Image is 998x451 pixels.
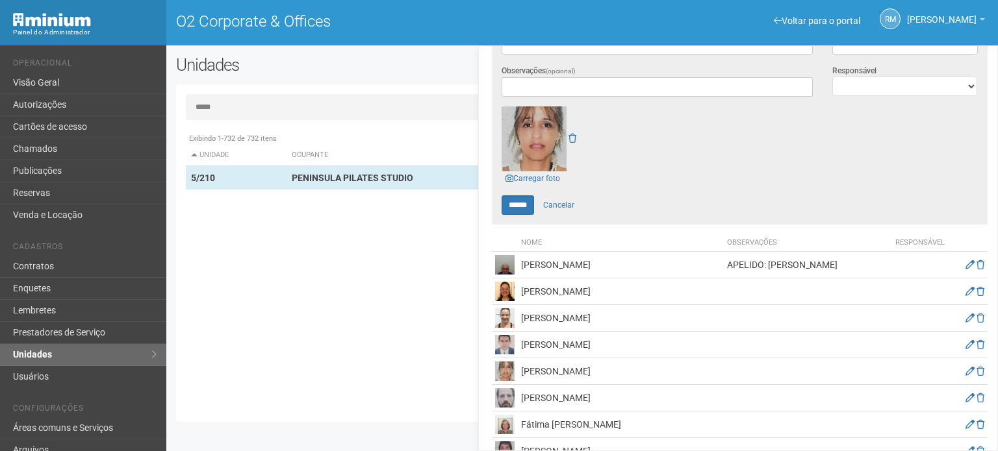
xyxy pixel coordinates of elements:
a: Editar membro [966,366,975,376]
a: Excluir membro [977,286,984,297]
strong: PENINSULA PILATES STUDIO [292,173,413,183]
a: Cancelar [536,195,582,215]
th: Ocupante: activate to sort column ascending [287,145,638,166]
h2: Unidades [176,55,503,75]
th: Unidade: activate to sort column descending [186,145,287,166]
li: Operacional [13,58,157,72]
td: [PERSON_NAME] [518,332,724,358]
a: Excluir membro [977,366,984,376]
a: Editar membro [966,393,975,403]
td: [PERSON_NAME] [518,305,724,332]
span: Rogério Machado [907,2,977,25]
th: Responsável [888,234,953,252]
a: Excluir membro [977,260,984,270]
img: user.png [495,282,515,301]
td: Fátima [PERSON_NAME] [518,411,724,438]
strong: 5/210 [191,173,215,183]
a: Remover [569,133,576,143]
a: Excluir membro [977,393,984,403]
img: Minium [13,13,91,27]
a: Editar membro [966,419,975,430]
a: Voltar para o portal [774,16,860,26]
th: Observações [724,234,887,252]
div: Painel do Administrador [13,27,157,38]
a: Excluir membro [977,339,984,350]
a: Carregar foto [502,171,564,186]
h1: O2 Corporate & Offices [176,13,572,30]
td: [PERSON_NAME] [518,278,724,305]
div: Exibindo 1-732 de 732 itens [186,133,979,145]
th: Nome [518,234,724,252]
label: Observações [502,65,576,77]
img: user.png [495,361,515,381]
a: Editar membro [966,260,975,270]
a: Editar membro [966,286,975,297]
a: RM [880,8,901,29]
li: Cadastros [13,242,157,256]
a: Excluir membro [977,313,984,323]
span: (opcional) [546,67,576,75]
img: user.png [495,388,515,408]
a: Editar membro [966,313,975,323]
img: user.png [502,106,567,171]
a: [PERSON_NAME] [907,16,985,27]
a: Editar membro [966,339,975,350]
td: APELIDO: [PERSON_NAME] [724,252,887,278]
a: Excluir membro [977,419,984,430]
td: [PERSON_NAME] [518,385,724,411]
img: user.png [495,255,515,274]
li: Configurações [13,404,157,417]
td: [PERSON_NAME] [518,358,724,385]
img: user.png [495,335,515,354]
img: user.png [495,415,515,434]
img: user.png [495,308,515,328]
label: Responsável [832,65,876,77]
td: [PERSON_NAME] [518,252,724,278]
